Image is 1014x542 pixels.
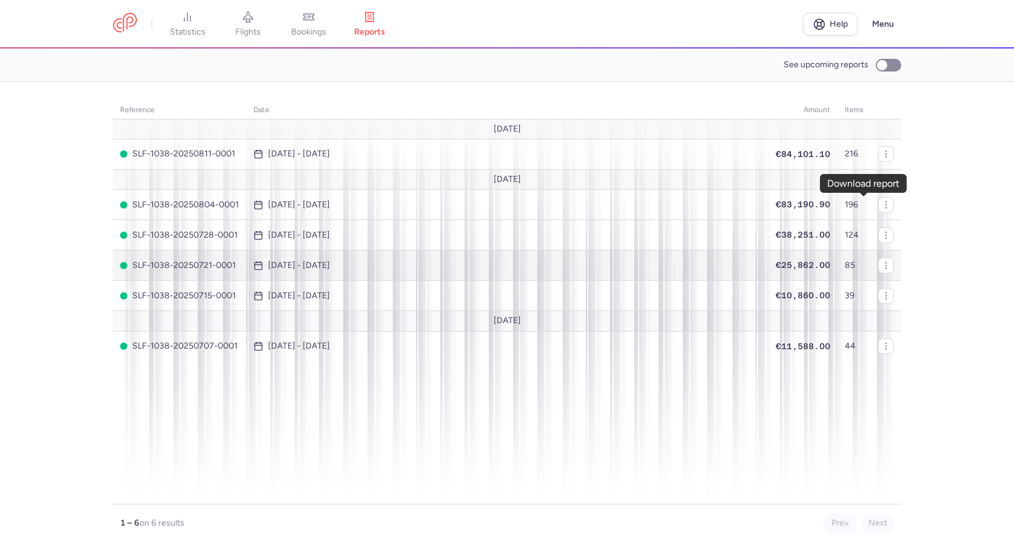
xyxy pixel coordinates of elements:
[139,518,184,528] span: on 6 results
[862,514,894,532] button: Next
[838,281,871,311] td: 39
[113,13,137,35] a: CitizenPlane red outlined logo
[120,200,239,210] span: SLF-1038-20250804-0001
[865,13,901,36] button: Menu
[268,261,330,270] time: [DATE] - [DATE]
[120,230,239,240] span: SLF-1038-20250728-0001
[278,11,339,38] a: bookings
[120,149,239,159] span: SLF-1038-20250811-0001
[803,13,858,36] a: Help
[838,190,871,220] td: 196
[776,260,830,270] span: €25,862.00
[120,291,239,301] span: SLF-1038-20250715-0001
[218,11,278,38] a: flights
[120,261,239,270] span: SLF-1038-20250721-0001
[838,101,871,119] th: items
[354,27,385,38] span: reports
[268,230,330,240] time: [DATE] - [DATE]
[494,316,521,326] span: [DATE]
[776,290,830,300] span: €10,860.00
[235,27,261,38] span: flights
[838,331,871,361] td: 44
[838,139,871,169] td: 216
[170,27,206,38] span: statistics
[157,11,218,38] a: statistics
[776,341,830,351] span: €11,588.00
[825,514,857,532] button: Prev.
[120,518,139,528] strong: 1 – 6
[494,175,521,184] span: [DATE]
[268,341,330,351] time: [DATE] - [DATE]
[830,19,848,28] span: Help
[494,124,521,134] span: [DATE]
[268,200,330,210] time: [DATE] - [DATE]
[784,60,868,70] span: See upcoming reports
[776,149,830,159] span: €84,101.10
[776,199,830,209] span: €83,190.90
[768,101,838,119] th: amount
[268,291,330,301] time: [DATE] - [DATE]
[120,341,239,351] span: SLF-1038-20250707-0001
[291,27,326,38] span: bookings
[339,11,400,38] a: reports
[268,149,330,159] time: [DATE] - [DATE]
[776,230,830,239] span: €38,251.00
[838,220,871,250] td: 124
[113,101,246,119] th: reference
[246,101,768,119] th: date
[827,178,899,189] div: Download report
[838,250,871,281] td: 85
